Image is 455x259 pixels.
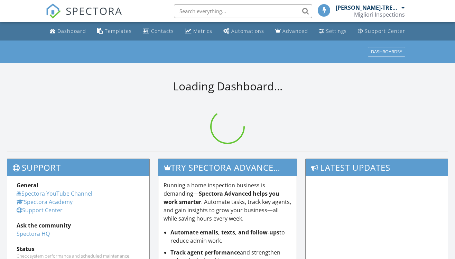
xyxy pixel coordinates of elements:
[371,49,402,54] div: Dashboards
[164,190,279,206] strong: Spectora Advanced helps you work smarter
[306,159,448,176] h3: Latest Updates
[164,181,291,223] p: Running a home inspection business is demanding— . Automate tasks, track key agents, and gain ins...
[316,25,350,38] a: Settings
[170,228,291,245] li: to reduce admin work.
[140,25,177,38] a: Contacts
[66,3,122,18] span: SPECTORA
[17,190,92,197] a: Spectora YouTube Channel
[46,9,122,24] a: SPECTORA
[17,221,140,230] div: Ask the community
[47,25,89,38] a: Dashboard
[17,253,140,259] div: Check system performance and scheduled maintenance.
[182,25,215,38] a: Metrics
[174,4,312,18] input: Search everything...
[170,249,240,256] strong: Track agent performance
[221,25,267,38] a: Automations (Basic)
[272,25,311,38] a: Advanced
[105,28,132,34] div: Templates
[17,198,73,206] a: Spectora Academy
[355,25,408,38] a: Support Center
[151,28,174,34] div: Contacts
[158,159,296,176] h3: Try spectora advanced [DATE]
[7,159,149,176] h3: Support
[326,28,347,34] div: Settings
[282,28,308,34] div: Advanced
[365,28,405,34] div: Support Center
[17,245,140,253] div: Status
[46,3,61,19] img: The Best Home Inspection Software - Spectora
[17,181,38,189] strong: General
[336,4,400,11] div: [PERSON_NAME]-TREC #23424
[368,47,405,56] button: Dashboards
[170,229,279,236] strong: Automate emails, texts, and follow-ups
[94,25,134,38] a: Templates
[17,230,50,238] a: Spectora HQ
[193,28,212,34] div: Metrics
[17,206,63,214] a: Support Center
[354,11,405,18] div: Migliori Inspections
[231,28,264,34] div: Automations
[57,28,86,34] div: Dashboard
